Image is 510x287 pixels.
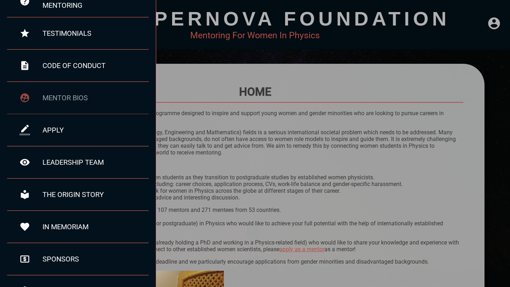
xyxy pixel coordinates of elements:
[42,158,149,167] div: leadership team
[42,223,149,231] div: in memoriam
[42,94,149,102] div: mentor bios
[42,255,149,263] div: sponsors
[42,190,149,199] div: the origin story
[42,61,149,70] div: code of conduct
[42,126,149,134] div: apply
[42,29,149,38] div: testimonials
